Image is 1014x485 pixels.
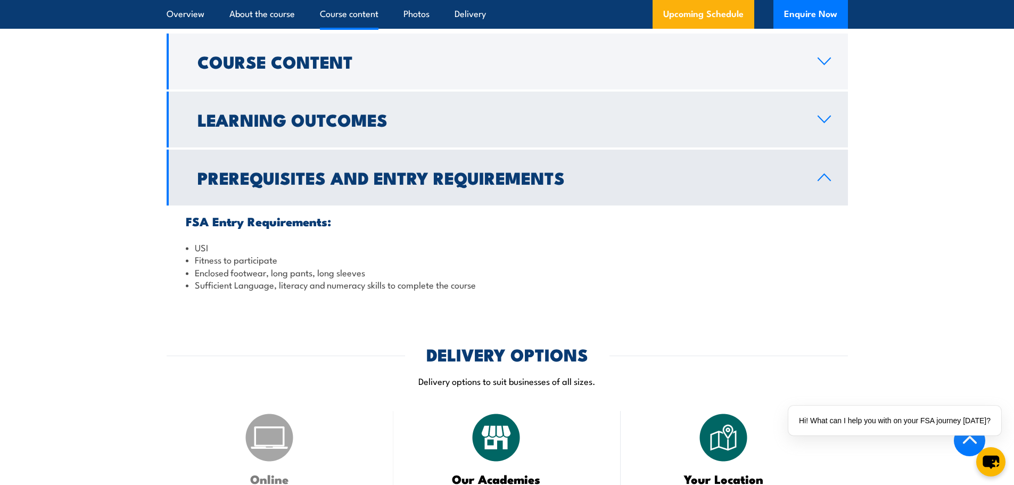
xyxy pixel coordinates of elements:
[186,241,829,253] li: USI
[420,473,573,485] h3: Our Academies
[426,347,588,361] h2: DELIVERY OPTIONS
[186,253,829,266] li: Fitness to participate
[197,170,801,185] h2: Prerequisites and Entry Requirements
[186,266,829,278] li: Enclosed footwear, long pants, long sleeves
[167,375,848,387] p: Delivery options to suit businesses of all sizes.
[197,112,801,127] h2: Learning Outcomes
[193,473,346,485] h3: Online
[186,215,829,227] h3: FSA Entry Requirements:
[167,34,848,89] a: Course Content
[788,406,1001,435] div: Hi! What can I help you with on your FSA journey [DATE]?
[197,54,801,69] h2: Course Content
[186,278,829,291] li: Sufficient Language, literacy and numeracy skills to complete the course
[647,473,800,485] h3: Your Location
[976,447,1005,476] button: chat-button
[167,150,848,205] a: Prerequisites and Entry Requirements
[167,92,848,147] a: Learning Outcomes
